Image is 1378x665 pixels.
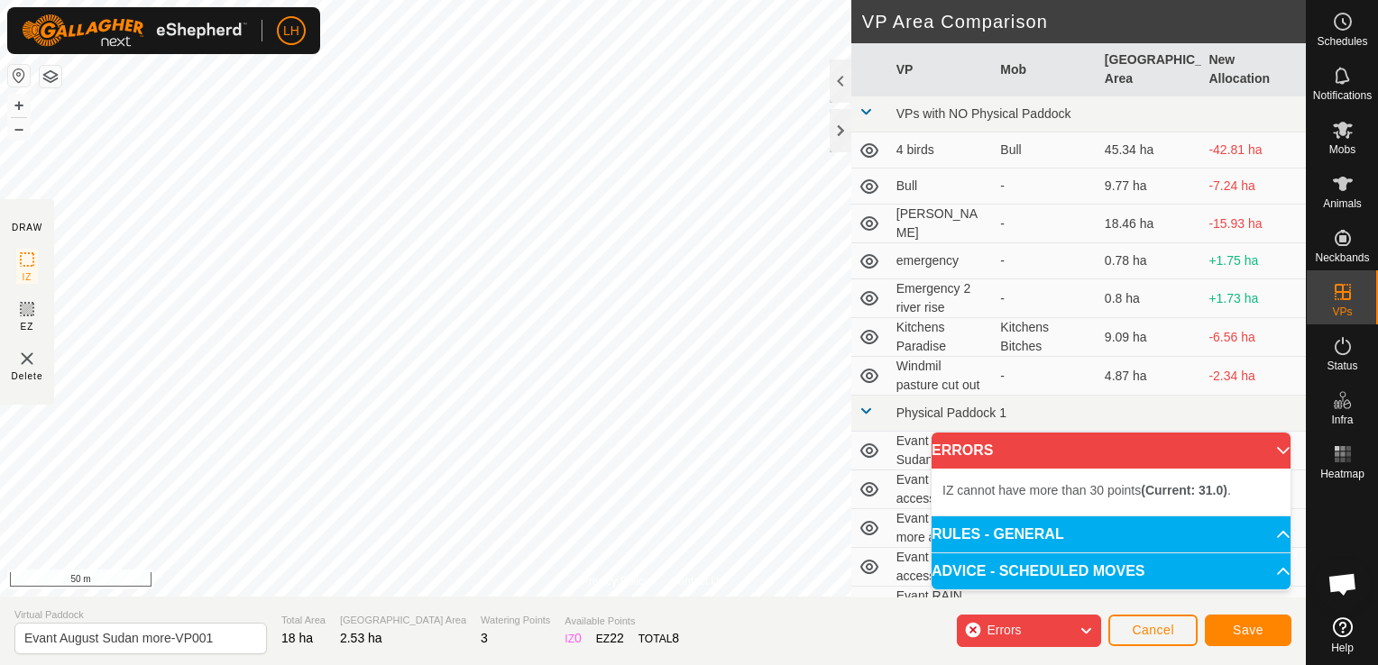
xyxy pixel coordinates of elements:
td: -2.34 ha [1201,357,1306,396]
div: - [1000,214,1090,233]
td: 18.46 ha [1098,205,1202,243]
span: ADVICE - SCHEDULED MOVES [932,564,1144,578]
td: 0.8 ha [1098,279,1202,318]
span: Status [1327,360,1357,371]
div: Open chat [1316,557,1370,611]
td: emergency [889,243,994,279]
p-accordion-header: ADVICE - SCHEDULED MOVES [932,553,1291,589]
p-accordion-header: RULES - GENERAL [932,516,1291,552]
span: Cancel [1132,623,1174,637]
div: - [1000,251,1090,270]
td: Evant August Sudan [889,432,994,470]
td: -15.93 ha [1201,205,1306,243]
button: Reset Map [8,65,30,87]
td: Evant June more access [889,509,994,548]
span: Total Area [281,613,326,628]
td: Bull [889,169,994,205]
td: Evant Extended access [889,470,994,509]
div: IZ [565,629,581,648]
span: Neckbands [1315,252,1369,263]
span: Mobs [1329,144,1355,155]
td: 9.09 ha [1098,318,1202,357]
span: Help [1331,642,1354,653]
th: VP [889,43,994,96]
span: Delete [12,369,43,383]
div: - [1000,367,1090,386]
span: Errors [987,623,1021,637]
img: Gallagher Logo [22,14,247,47]
h2: VP Area Comparison [862,11,1306,32]
span: Save [1233,623,1263,637]
span: 22 [610,631,624,645]
span: 8 [672,631,679,645]
img: VP [16,348,38,369]
span: ERRORS [932,443,993,458]
button: – [8,118,30,140]
span: Notifications [1313,90,1372,101]
span: 3 [481,631,488,645]
td: Evant more access [889,548,994,587]
td: +1.75 ha [1201,243,1306,279]
span: Available Points [565,614,679,629]
div: Kitchens Bitches [1000,318,1090,356]
span: 18 ha [281,631,313,645]
span: Virtual Paddock [14,607,267,623]
span: 2.53 ha [340,631,382,645]
button: Map Layers [40,66,61,87]
a: Help [1307,610,1378,660]
span: RULES - GENERAL [932,527,1064,542]
span: VPs with NO Physical Paddock [896,106,1071,121]
div: - [1000,177,1090,196]
td: -42.81 ha [1201,132,1306,169]
b: (Current: 31.0) [1141,483,1227,497]
td: 9.77 ha [1098,169,1202,205]
span: IZ [23,270,32,284]
span: Animals [1323,198,1362,209]
span: Heatmap [1320,469,1364,479]
button: Save [1205,615,1291,646]
th: Mob [993,43,1098,96]
td: 4.87 ha [1098,357,1202,396]
span: IZ cannot have more than 30 points . [942,483,1231,497]
td: -7.24 ha [1201,169,1306,205]
button: + [8,95,30,116]
p-accordion-header: ERRORS [932,433,1291,469]
td: Windmil pasture cut out [889,357,994,396]
td: +1.73 ha [1201,279,1306,318]
th: New Allocation [1201,43,1306,96]
a: Privacy Policy [582,573,649,589]
p-accordion-content: ERRORS [932,469,1291,515]
td: Emergency 2 river rise [889,279,994,318]
td: 45.34 ha [1098,132,1202,169]
th: [GEOGRAPHIC_DATA] Area [1098,43,1202,96]
span: Watering Points [481,613,550,628]
div: EZ [596,629,624,648]
td: 4 birds [889,132,994,169]
td: Evant RAIN EVENT planning high ground [889,587,994,663]
span: Schedules [1317,36,1367,47]
button: Cancel [1108,615,1198,646]
td: 0.78 ha [1098,243,1202,279]
div: DRAW [12,221,42,234]
span: Infra [1331,414,1353,425]
span: VPs [1332,306,1352,317]
div: Bull [1000,141,1090,159]
span: 0 [574,631,582,645]
span: LH [283,22,299,41]
a: Contact Us [671,573,724,589]
td: -6.56 ha [1201,318,1306,357]
div: - [1000,289,1090,308]
span: [GEOGRAPHIC_DATA] Area [340,613,466,628]
td: [PERSON_NAME] [889,205,994,243]
div: TOTAL [638,629,679,648]
td: Kitchens Paradise [889,318,994,357]
span: EZ [21,320,34,333]
span: Physical Paddock 1 [896,405,1006,420]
